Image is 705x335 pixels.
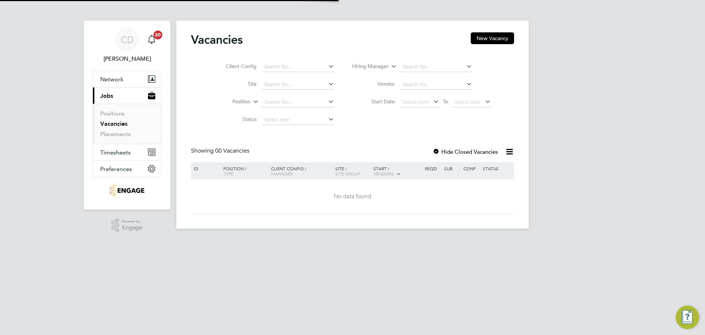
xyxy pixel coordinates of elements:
[402,99,429,105] span: Select date
[100,92,113,99] span: Jobs
[93,185,162,196] a: Go to home page
[93,88,161,104] button: Jobs
[346,63,388,70] label: Hiring Manager
[100,165,132,172] span: Preferences
[262,62,334,72] input: Search for...
[153,31,162,39] span: 20
[333,162,372,180] div: Site /
[269,162,333,180] div: Client Config /
[121,35,134,44] span: CD
[93,104,161,144] div: Jobs
[112,218,143,232] a: Powered byEngage
[100,131,131,138] a: Placements
[433,148,498,155] label: Hide Closed Vacancies
[122,218,142,225] span: Powered by
[100,149,131,156] span: Timesheets
[93,28,162,63] a: CD[PERSON_NAME]
[93,54,162,63] span: Craig Dixon
[262,79,334,90] input: Search for...
[93,144,161,160] button: Timesheets
[423,162,442,175] div: Reqd
[214,116,257,122] label: Status
[110,185,144,196] img: g4s7-logo-retina.png
[441,97,450,106] span: To
[93,71,161,87] button: Network
[84,21,170,210] nav: Main navigation
[372,162,423,181] div: Start /
[400,62,472,72] input: Search for...
[471,32,514,44] button: New Vacancy
[192,193,513,200] div: No data found
[208,98,250,106] label: Position
[262,97,334,107] input: Search for...
[335,171,360,177] span: Site Group
[352,81,395,87] label: Vendor
[215,147,249,154] span: 00 Vacancies
[352,98,395,105] label: Start Date
[100,76,123,83] span: Network
[93,161,161,177] button: Preferences
[218,162,269,180] div: Position /
[100,110,124,117] a: Positions
[454,99,481,105] span: Select date
[223,171,234,177] span: Type
[373,171,394,177] span: Vendors
[676,306,699,329] button: Engage Resource Center
[462,162,481,175] div: Conf
[144,28,159,51] a: 20
[214,63,257,70] label: Client Config
[100,120,127,127] a: Vacancies
[191,32,243,47] h2: Vacancies
[442,162,462,175] div: Sub
[192,162,218,175] div: ID
[400,79,472,90] input: Search for...
[271,171,293,177] span: Manager
[262,115,334,125] input: Select one
[214,81,257,87] label: Site
[122,225,142,231] span: Engage
[191,147,251,155] div: Showing
[481,162,513,175] div: Status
